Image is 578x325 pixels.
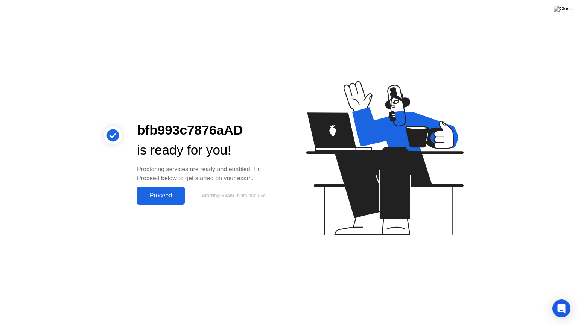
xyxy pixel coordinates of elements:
[554,6,572,12] img: Close
[189,188,277,203] button: Starting Exam in9m and 55s
[552,299,570,317] div: Open Intercom Messenger
[137,187,185,205] button: Proceed
[137,165,277,183] div: Proctoring services are ready and enabled. Hit Proceed below to get started on your exam.
[139,192,183,199] div: Proceed
[137,140,277,160] div: is ready for you!
[240,193,266,198] span: 9m and 55s
[137,120,277,140] div: bfb993c7876aAD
